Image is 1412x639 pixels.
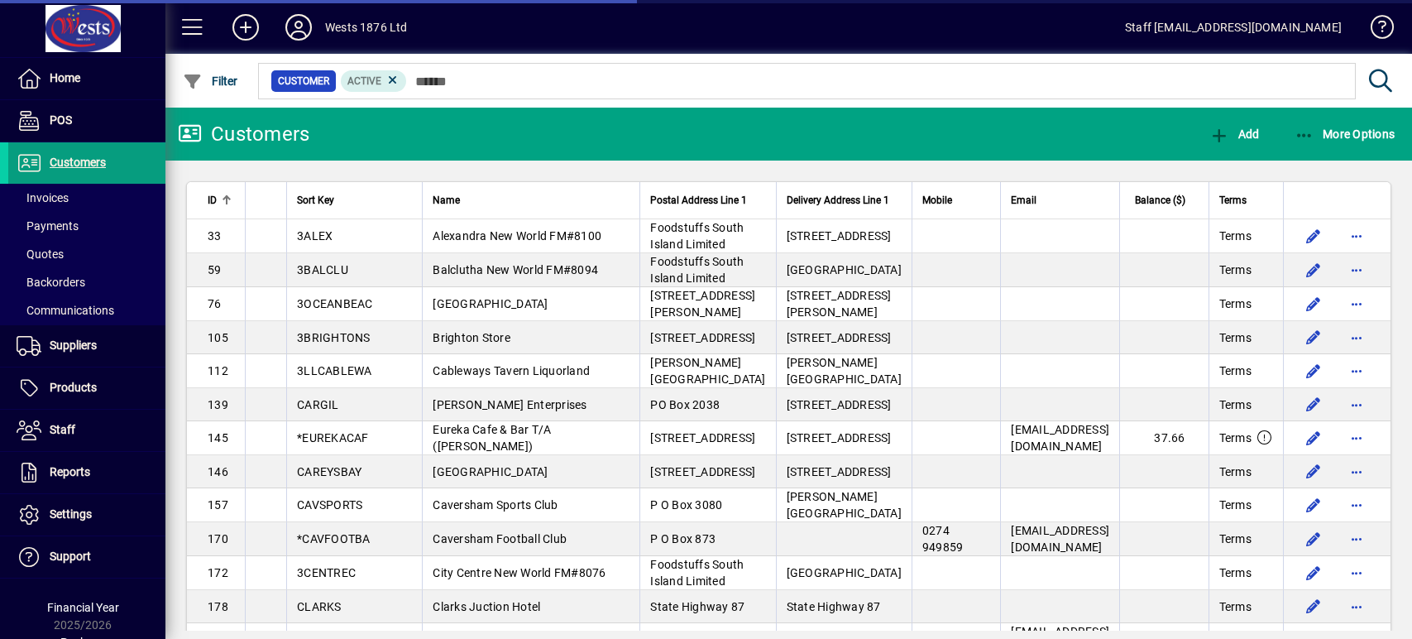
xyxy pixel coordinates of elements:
span: Terms [1219,329,1252,346]
span: 112 [208,364,228,377]
span: 145 [208,431,228,444]
span: [STREET_ADDRESS][PERSON_NAME] [650,289,755,319]
span: 3OCEANBEAC [297,297,373,310]
span: Suppliers [50,339,97,352]
span: P O Box 873 [650,532,716,545]
div: Staff [EMAIL_ADDRESS][DOMAIN_NAME] [1125,14,1342,41]
span: Financial Year [47,601,119,614]
button: Edit [1300,526,1327,552]
button: More options [1343,358,1370,384]
a: Staff [8,410,165,451]
span: Terms [1219,598,1252,615]
span: Add [1209,127,1259,141]
span: Products [50,381,97,394]
span: [STREET_ADDRESS] [650,431,755,444]
span: [PERSON_NAME][GEOGRAPHIC_DATA] [787,490,902,520]
span: Communications [17,304,114,317]
span: Caversham Football Club [433,532,567,545]
button: Edit [1300,560,1327,586]
span: [GEOGRAPHIC_DATA] [433,297,548,310]
span: Terms [1219,295,1252,312]
span: *EUREKACAF [297,431,369,444]
span: 178 [208,600,228,613]
span: Terms [1219,531,1252,547]
button: More options [1343,392,1370,418]
span: 172 [208,566,228,579]
span: PO Box 2038 [650,398,720,411]
td: 37.66 [1119,421,1209,455]
span: Terms [1219,565,1252,581]
div: Balance ($) [1130,191,1200,209]
span: Brighton Store [433,331,510,344]
a: Products [8,368,165,409]
div: Email [1011,191,1109,209]
span: Filter [183,74,238,88]
button: More options [1343,492,1370,518]
span: Foodstuffs South Island Limited [650,221,744,251]
button: Edit [1300,392,1327,418]
button: Edit [1300,324,1327,351]
span: Home [50,71,80,84]
span: Payments [17,219,79,233]
div: ID [208,191,235,209]
span: Eureka Cafe & Bar T/A ([PERSON_NAME]) [433,423,551,453]
span: Alexandra New World FM#8100 [433,229,601,243]
span: 0274 949859 [922,524,964,554]
span: 3BALCLU [297,263,348,276]
div: Wests 1876 Ltd [325,14,407,41]
button: Add [1205,119,1263,149]
button: More options [1343,459,1370,485]
a: Invoices [8,184,165,212]
span: ID [208,191,217,209]
span: CARGIL [297,398,339,411]
button: Edit [1300,425,1327,451]
button: More options [1343,560,1370,586]
span: 105 [208,331,228,344]
span: [GEOGRAPHIC_DATA] [787,566,902,579]
button: Add [219,12,272,42]
span: Balance ($) [1135,191,1185,209]
div: Mobile [922,191,991,209]
span: 59 [208,263,222,276]
span: Quotes [17,247,64,261]
span: Staff [50,423,75,436]
a: Quotes [8,240,165,268]
button: Edit [1300,492,1327,518]
span: 3LLCABLEWA [297,364,372,377]
span: Foodstuffs South Island Limited [650,558,744,588]
span: Balclutha New World FM#8094 [433,263,598,276]
span: [STREET_ADDRESS] [787,465,892,478]
span: Terms [1219,363,1252,379]
span: State Highway 87 [787,600,881,613]
span: Clarks Juction Hotel [433,600,540,613]
span: Postal Address Line 1 [650,191,747,209]
button: Edit [1300,358,1327,384]
span: Customer [278,73,329,89]
span: [EMAIL_ADDRESS][DOMAIN_NAME] [1011,423,1109,453]
span: Support [50,550,91,563]
span: Email [1011,191,1036,209]
span: [GEOGRAPHIC_DATA] [433,465,548,478]
span: CLARKS [297,600,342,613]
button: Edit [1300,593,1327,620]
span: POS [50,113,72,127]
span: 139 [208,398,228,411]
button: Edit [1300,291,1327,317]
span: City Centre New World FM#8076 [433,566,605,579]
a: Reports [8,452,165,493]
span: [STREET_ADDRESS] [787,331,892,344]
a: Home [8,58,165,99]
a: Support [8,536,165,578]
a: Backorders [8,268,165,296]
span: Cableways Tavern Liquorland [433,364,590,377]
span: Caversham Sports Club [433,498,558,512]
span: P O Box 3080 [650,498,722,512]
span: [PERSON_NAME][GEOGRAPHIC_DATA] [650,356,765,386]
span: Terms [1219,191,1247,209]
button: More options [1343,425,1370,451]
button: More options [1343,593,1370,620]
span: Reports [50,465,90,478]
a: Payments [8,212,165,240]
a: Settings [8,494,165,536]
span: Terms [1219,497,1252,513]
